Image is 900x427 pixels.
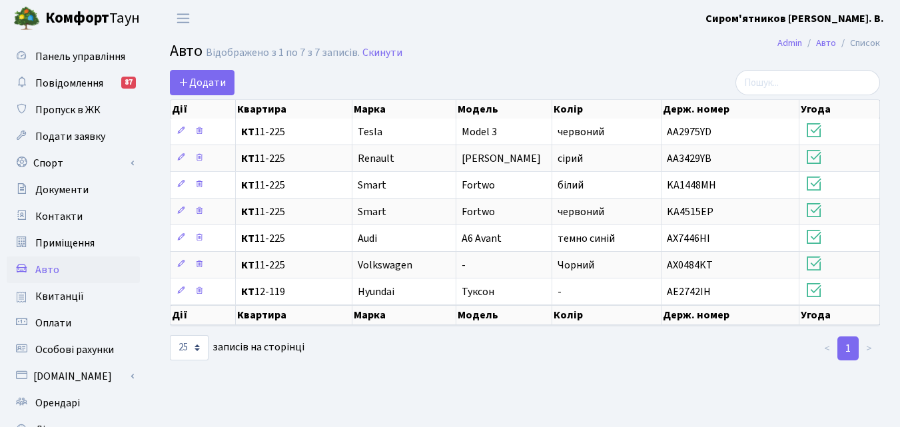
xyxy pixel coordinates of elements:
[836,36,880,51] li: Список
[662,305,799,325] th: Держ. номер
[462,178,495,193] span: Fortwo
[7,283,140,310] a: Квитанції
[241,151,254,166] b: КТ
[241,286,346,297] span: 12-119
[35,129,105,144] span: Подати заявку
[35,396,80,410] span: Орендарі
[170,70,234,95] a: Додати
[7,336,140,363] a: Особові рахунки
[667,258,713,272] span: AX0484KT
[13,5,40,32] img: logo.png
[358,258,412,272] span: Volkswagen
[462,258,466,272] span: -
[462,205,495,219] span: Fortwo
[7,390,140,416] a: Орендарі
[35,76,103,91] span: Повідомлення
[757,29,900,57] nav: breadcrumb
[170,39,203,63] span: Авто
[35,236,95,250] span: Приміщення
[558,151,583,166] span: сірий
[171,100,236,119] th: Дії
[558,231,615,246] span: темно синій
[35,342,114,357] span: Особові рахунки
[167,7,200,29] button: Переключити навігацію
[358,178,386,193] span: Smart
[705,11,884,26] b: Сиром'ятников [PERSON_NAME]. В.
[241,178,254,193] b: КТ
[462,151,541,166] span: [PERSON_NAME]
[735,70,880,95] input: Пошук...
[170,335,304,360] label: записів на сторінці
[7,123,140,150] a: Подати заявку
[462,125,497,139] span: Model 3
[7,97,140,123] a: Пропуск в ЖК
[558,125,604,139] span: червоний
[179,75,226,90] span: Додати
[558,258,594,272] span: Чорний
[35,183,89,197] span: Документи
[35,289,84,304] span: Квитанції
[352,305,456,325] th: Марка
[206,47,360,59] div: Відображено з 1 по 7 з 7 записів.
[667,284,711,299] span: АЕ2742ІН
[667,231,710,246] span: АХ7446НI
[7,230,140,256] a: Приміщення
[552,100,662,119] th: Колір
[358,151,394,166] span: Renault
[816,36,836,50] a: Авто
[236,305,352,325] th: Квартира
[7,203,140,230] a: Контакти
[7,43,140,70] a: Панель управління
[667,205,713,219] span: KA4515EP
[462,231,502,246] span: A6 Avant
[362,47,402,59] a: Скинути
[358,205,386,219] span: Smart
[358,125,382,139] span: Tesla
[705,11,884,27] a: Сиром'ятников [PERSON_NAME]. В.
[462,284,494,299] span: Туксон
[7,363,140,390] a: [DOMAIN_NAME]
[7,70,140,97] a: Повідомлення87
[358,284,394,299] span: Hyundai
[358,231,377,246] span: Audi
[352,100,456,119] th: Марка
[121,77,136,89] div: 87
[241,125,254,139] b: КТ
[35,316,71,330] span: Оплати
[35,262,59,277] span: Авто
[7,256,140,283] a: Авто
[241,258,254,272] b: КТ
[7,150,140,177] a: Спорт
[667,178,716,193] span: KA1448MH
[7,310,140,336] a: Оплати
[241,284,254,299] b: КТ
[558,284,562,299] span: -
[558,178,584,193] span: білий
[241,260,346,270] span: 11-225
[667,151,711,166] span: AA3429YB
[241,180,346,191] span: 11-225
[170,335,209,360] select: записів на сторінці
[799,100,880,119] th: Угода
[456,305,552,325] th: Модель
[667,125,711,139] span: AA2975YD
[45,7,140,30] span: Таун
[35,209,83,224] span: Контакти
[837,336,859,360] a: 1
[35,49,125,64] span: Панель управління
[456,100,552,119] th: Модель
[241,233,346,244] span: 11-225
[241,153,346,164] span: 11-225
[171,305,236,325] th: Дії
[241,205,254,219] b: КТ
[558,205,604,219] span: червоний
[35,103,101,117] span: Пропуск в ЖК
[241,207,346,217] span: 11-225
[7,177,140,203] a: Документи
[45,7,109,29] b: Комфорт
[662,100,799,119] th: Держ. номер
[236,100,352,119] th: Квартира
[799,305,880,325] th: Угода
[552,305,662,325] th: Колір
[241,127,346,137] span: 11-225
